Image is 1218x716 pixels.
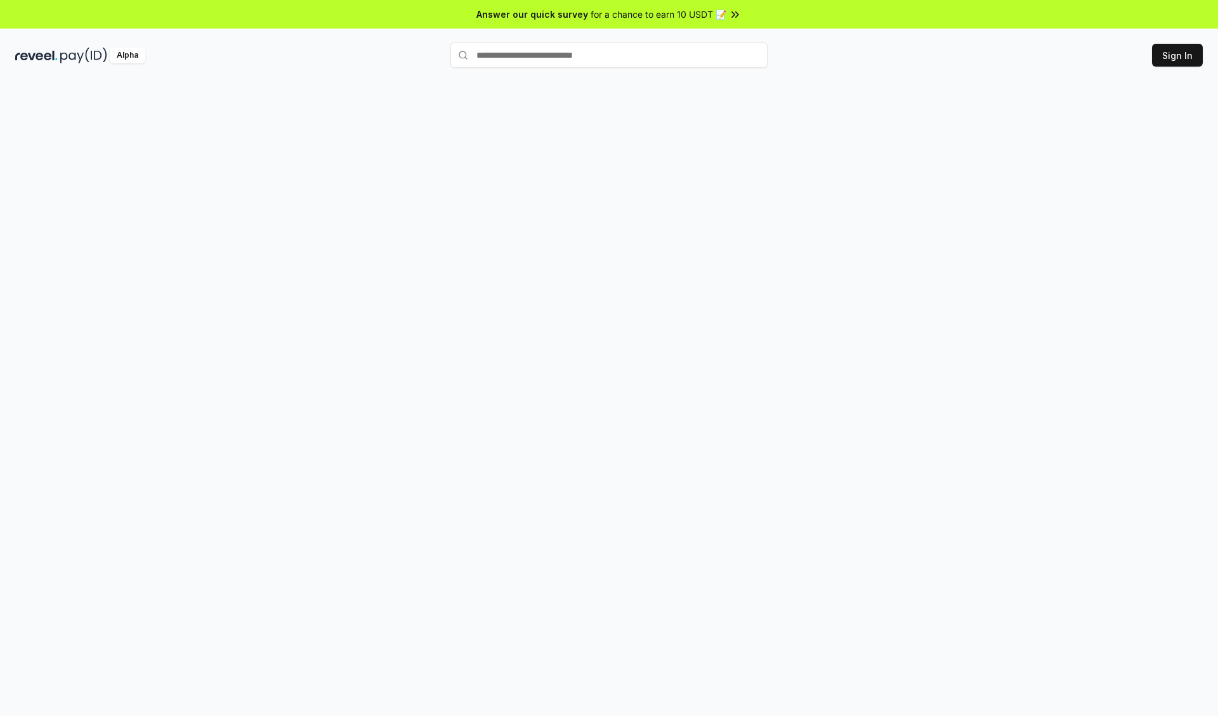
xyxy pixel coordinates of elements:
div: Alpha [110,48,145,63]
span: Answer our quick survey [476,8,588,21]
span: for a chance to earn 10 USDT 📝 [591,8,726,21]
img: reveel_dark [15,48,58,63]
button: Sign In [1152,44,1203,67]
img: pay_id [60,48,107,63]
